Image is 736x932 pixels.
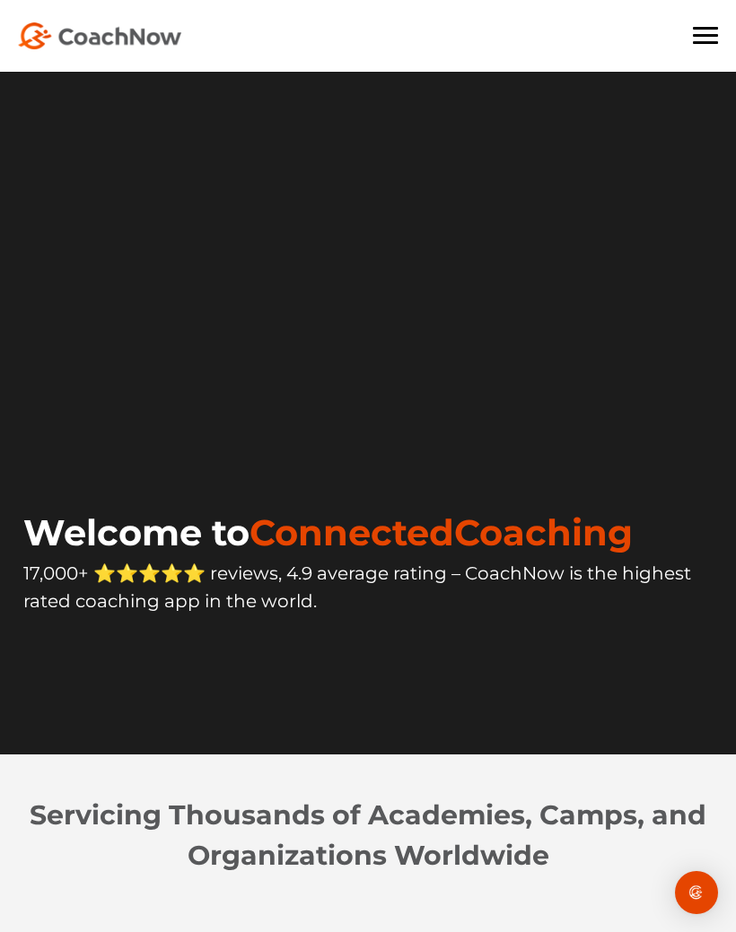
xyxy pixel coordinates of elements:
span: ConnectedCoaching [250,510,633,554]
iframe: Embedded CTA [23,649,248,695]
span: 17,000+ ⭐️⭐️⭐️⭐️⭐️ reviews, 4.9 average rating – CoachNow is the highest rated coaching app in th... [23,562,691,612]
h1: Welcome to [23,511,718,554]
div: Open Intercom Messenger [675,871,718,914]
img: CoachNow Logo [18,22,181,49]
strong: Servicing Thousands of Academies, Camps, and Organizations Worldwide [30,798,706,872]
